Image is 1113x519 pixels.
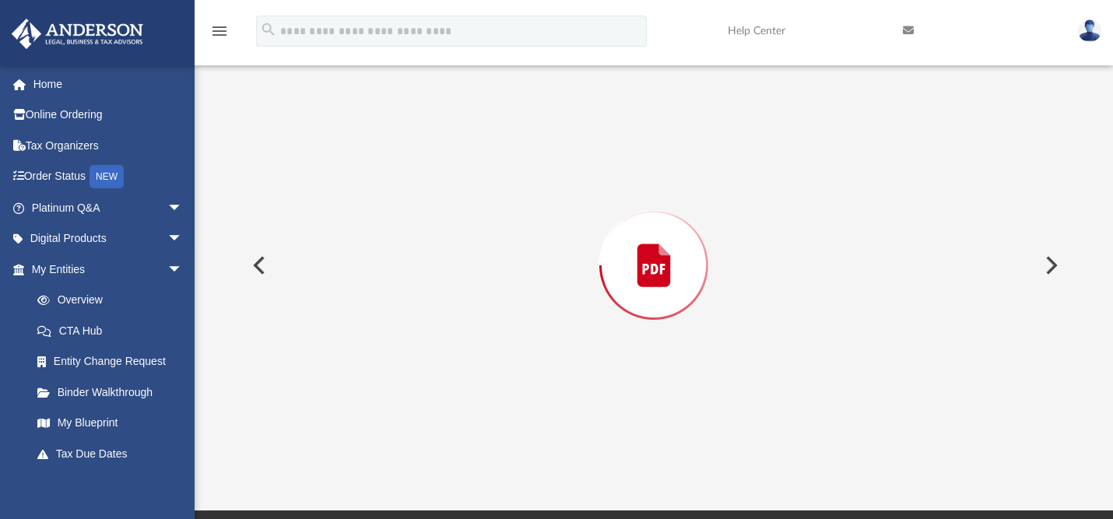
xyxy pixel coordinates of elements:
[210,30,229,40] a: menu
[241,244,275,287] button: Previous File
[1033,244,1067,287] button: Next File
[167,192,198,224] span: arrow_drop_down
[22,377,206,408] a: Binder Walkthrough
[22,408,198,439] a: My Blueprint
[7,19,148,49] img: Anderson Advisors Platinum Portal
[167,223,198,255] span: arrow_drop_down
[22,285,206,316] a: Overview
[22,315,206,346] a: CTA Hub
[90,165,124,188] div: NEW
[11,192,206,223] a: Platinum Q&Aarrow_drop_down
[260,21,277,38] i: search
[167,254,198,286] span: arrow_drop_down
[11,254,206,285] a: My Entitiesarrow_drop_down
[11,223,206,254] a: Digital Productsarrow_drop_down
[11,161,206,193] a: Order StatusNEW
[11,68,206,100] a: Home
[11,100,206,131] a: Online Ordering
[22,438,206,469] a: Tax Due Dates
[210,22,229,40] i: menu
[22,346,206,377] a: Entity Change Request
[241,23,1067,466] div: Preview
[11,130,206,161] a: Tax Organizers
[1078,19,1101,42] img: User Pic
